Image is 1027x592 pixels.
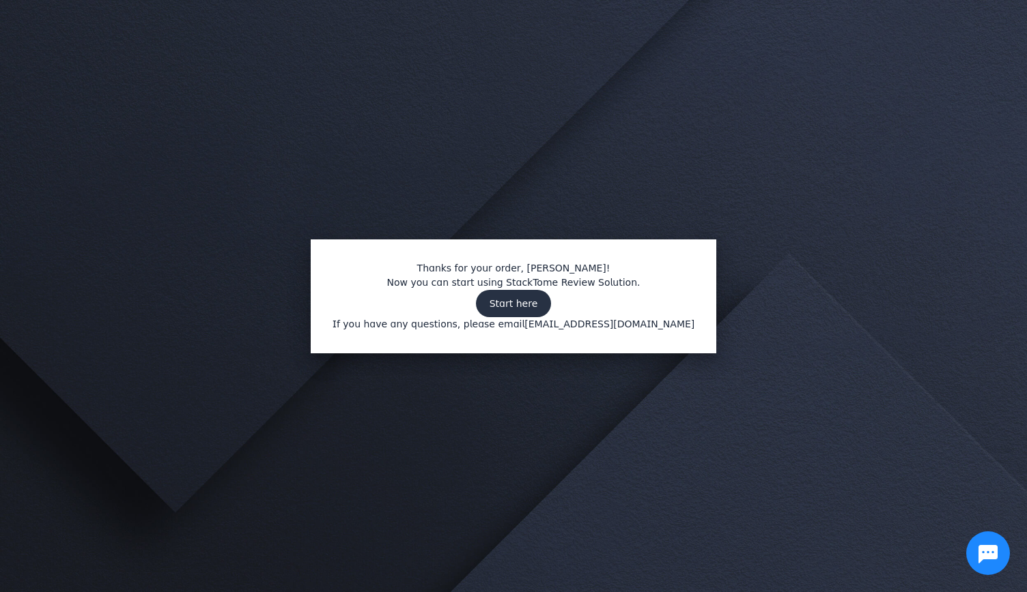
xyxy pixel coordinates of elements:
[490,299,538,308] span: Start here
[333,317,695,331] p: If you have any questions, please email
[333,261,695,276] h1: Thanks for your order, [PERSON_NAME]!
[333,276,695,290] p: Now you can start using StackTome Review Solution.
[524,319,694,329] a: [EMAIL_ADDRESS][DOMAIN_NAME]
[476,290,552,317] button: Start here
